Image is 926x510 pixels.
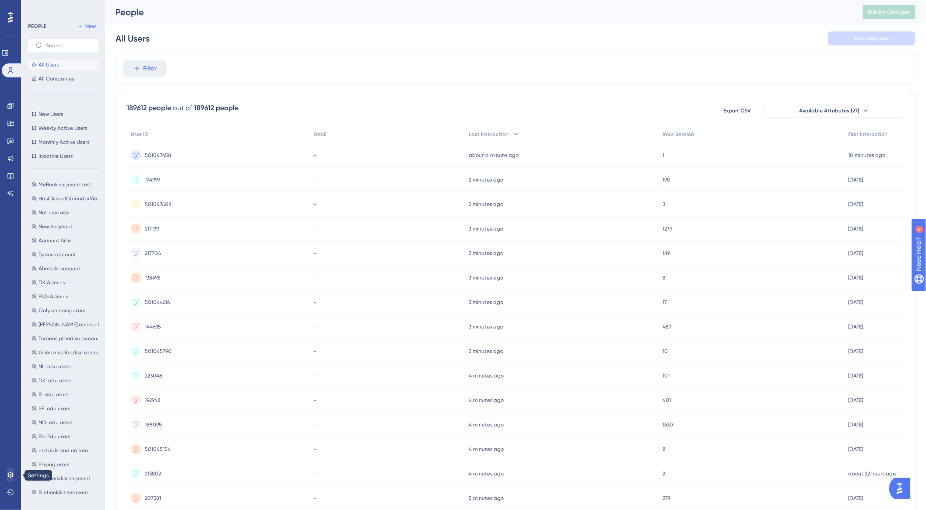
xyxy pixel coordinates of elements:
button: HasClickedCalendarView [28,193,104,204]
time: [DATE] [849,275,863,281]
button: Export CSV [716,104,759,118]
span: 8 [663,274,666,281]
div: PEOPLE [28,23,46,30]
span: EN checklist segment [39,475,91,482]
span: Weekly Active Users [39,125,87,132]
span: - [314,348,316,355]
span: Export CSV [724,107,751,114]
div: 4 [60,4,63,11]
time: 3 minutes ago [469,348,503,354]
time: [DATE] [849,422,863,428]
button: Publish Changes [863,5,915,19]
span: Filter [144,63,157,74]
span: MeBook segment test [39,181,91,188]
button: Weekly Active Users [28,123,99,133]
time: 4 minutes ago [469,446,504,452]
button: Monthly Active Users [28,137,99,147]
span: Email [314,131,327,138]
button: New Users [28,109,99,119]
time: 3 minutes ago [469,275,503,281]
button: EN: Edu users [28,431,104,442]
span: 3 [663,201,666,208]
span: Paying users [39,461,69,468]
button: Torbens plandisc account [28,333,104,344]
span: All Users [39,61,59,68]
span: - [314,201,316,208]
button: EN checklist segment [28,473,104,484]
span: ENG Admins [39,293,68,300]
button: Only on computers [28,305,104,316]
button: Tymon account [28,249,104,260]
span: 185095 [145,421,162,428]
span: Gaétans plandisc account [39,349,101,356]
span: - [314,225,316,232]
div: People [116,6,841,18]
div: 189612 people [194,103,239,113]
time: [DATE] [849,250,863,256]
time: 3 minutes ago [469,299,503,305]
span: - [314,470,316,477]
span: Tymon account [39,251,76,258]
span: SE: edu users [39,405,70,412]
span: [PERSON_NAME] account [39,321,100,328]
span: 192948 [145,397,161,404]
span: HasClickedCalendarView [39,195,101,202]
button: Available Attributes (27) [765,104,905,118]
span: User ID [131,131,148,138]
button: MeBook segment test [28,179,104,190]
span: 207381 [145,495,161,502]
span: NL: edu users [39,363,70,370]
span: Ahmeds account [39,265,81,272]
span: Not new user [39,209,70,216]
span: Available Attributes (27) [800,107,860,114]
time: 4 minutes ago [469,373,504,379]
span: no trials and no free [39,447,88,454]
time: [DATE] [849,373,863,379]
time: [DATE] [849,495,863,501]
button: All Users [28,59,99,70]
span: Account Sille [39,237,71,244]
span: - [314,176,316,183]
time: about a minute ago [469,152,519,158]
button: Filter [123,60,167,77]
button: [PERSON_NAME] account [28,319,104,330]
span: Save Segment [854,35,890,42]
button: Gaétans plandisc account [28,347,104,358]
button: no trials and no free [28,445,104,456]
button: Not new user [28,207,104,218]
span: 17 [663,299,667,306]
button: Inactive Users [28,151,99,161]
span: New [85,23,96,30]
span: 194999 [145,176,160,183]
button: Ahmeds account [28,263,104,274]
span: 217139 [145,225,159,232]
span: 501045154 [145,446,171,453]
span: 501047408 [145,201,172,208]
time: [DATE] [849,348,863,354]
button: NO: edu users [28,417,104,428]
span: - [314,250,316,257]
span: 1279 [663,225,673,232]
time: 3 minutes ago [469,250,503,256]
time: 3 minutes ago [469,324,503,330]
span: - [314,299,316,306]
div: out of [173,103,192,113]
time: 2 minutes ago [469,201,503,207]
span: NO: edu users [39,419,72,426]
time: 4 minutes ago [469,422,504,428]
time: 5 minutes ago [469,495,504,501]
span: EN: Edu users [39,433,70,440]
time: 4 minutes ago [469,471,504,477]
span: 501045790 [145,348,172,355]
span: DK: edu users [39,377,71,384]
time: [DATE] [849,201,863,207]
span: 213802 [145,470,161,477]
button: SE: edu users [28,403,104,414]
button: All Companies [28,73,99,84]
div: All Users [116,32,150,45]
time: 4 minutes ago [469,397,504,403]
span: New Segment [39,223,73,230]
span: 501044616 [145,299,170,306]
span: 144635 [145,323,161,330]
time: [DATE] [849,299,863,305]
